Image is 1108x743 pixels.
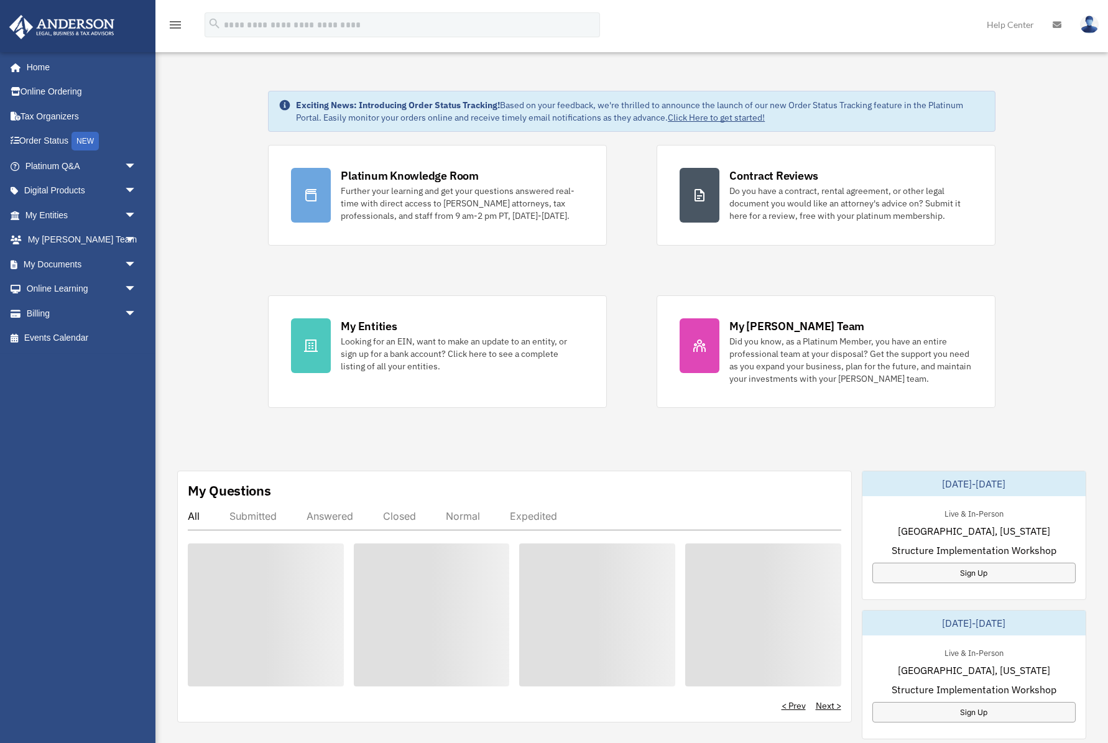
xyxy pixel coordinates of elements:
[296,99,500,111] strong: Exciting News: Introducing Order Status Tracking!
[510,510,557,522] div: Expedited
[892,682,1056,697] span: Structure Implementation Workshop
[9,277,155,302] a: Online Learningarrow_drop_down
[9,203,155,228] a: My Entitiesarrow_drop_down
[729,168,818,183] div: Contract Reviews
[862,611,1086,635] div: [DATE]-[DATE]
[1080,16,1099,34] img: User Pic
[168,22,183,32] a: menu
[9,228,155,252] a: My [PERSON_NAME] Teamarrow_drop_down
[341,318,397,334] div: My Entities
[935,645,1013,658] div: Live & In-Person
[124,154,149,179] span: arrow_drop_down
[898,524,1050,538] span: [GEOGRAPHIC_DATA], [US_STATE]
[124,178,149,204] span: arrow_drop_down
[9,129,155,154] a: Order StatusNEW
[188,481,271,500] div: My Questions
[124,301,149,326] span: arrow_drop_down
[446,510,480,522] div: Normal
[124,203,149,228] span: arrow_drop_down
[9,154,155,178] a: Platinum Q&Aarrow_drop_down
[657,145,995,246] a: Contract Reviews Do you have a contract, rental agreement, or other legal document you would like...
[657,295,995,408] a: My [PERSON_NAME] Team Did you know, as a Platinum Member, you have an entire professional team at...
[268,295,607,408] a: My Entities Looking for an EIN, want to make an update to an entity, or sign up for a bank accoun...
[9,252,155,277] a: My Documentsarrow_drop_down
[9,55,149,80] a: Home
[383,510,416,522] div: Closed
[729,335,972,385] div: Did you know, as a Platinum Member, you have an entire professional team at your disposal? Get th...
[9,326,155,351] a: Events Calendar
[872,563,1076,583] a: Sign Up
[72,132,99,150] div: NEW
[168,17,183,32] i: menu
[124,228,149,253] span: arrow_drop_down
[341,168,479,183] div: Platinum Knowledge Room
[341,335,584,372] div: Looking for an EIN, want to make an update to an entity, or sign up for a bank account? Click her...
[9,301,155,326] a: Billingarrow_drop_down
[9,178,155,203] a: Digital Productsarrow_drop_down
[208,17,221,30] i: search
[729,185,972,222] div: Do you have a contract, rental agreement, or other legal document you would like an attorney's ad...
[816,699,841,712] a: Next >
[307,510,353,522] div: Answered
[9,104,155,129] a: Tax Organizers
[268,145,607,246] a: Platinum Knowledge Room Further your learning and get your questions answered real-time with dire...
[668,112,765,123] a: Click Here to get started!
[9,80,155,104] a: Online Ordering
[124,277,149,302] span: arrow_drop_down
[892,543,1056,558] span: Structure Implementation Workshop
[862,471,1086,496] div: [DATE]-[DATE]
[124,252,149,277] span: arrow_drop_down
[188,510,200,522] div: All
[872,702,1076,722] a: Sign Up
[341,185,584,222] div: Further your learning and get your questions answered real-time with direct access to [PERSON_NAM...
[898,663,1050,678] span: [GEOGRAPHIC_DATA], [US_STATE]
[6,15,118,39] img: Anderson Advisors Platinum Portal
[296,99,985,124] div: Based on your feedback, we're thrilled to announce the launch of our new Order Status Tracking fe...
[729,318,864,334] div: My [PERSON_NAME] Team
[229,510,277,522] div: Submitted
[935,506,1013,519] div: Live & In-Person
[782,699,806,712] a: < Prev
